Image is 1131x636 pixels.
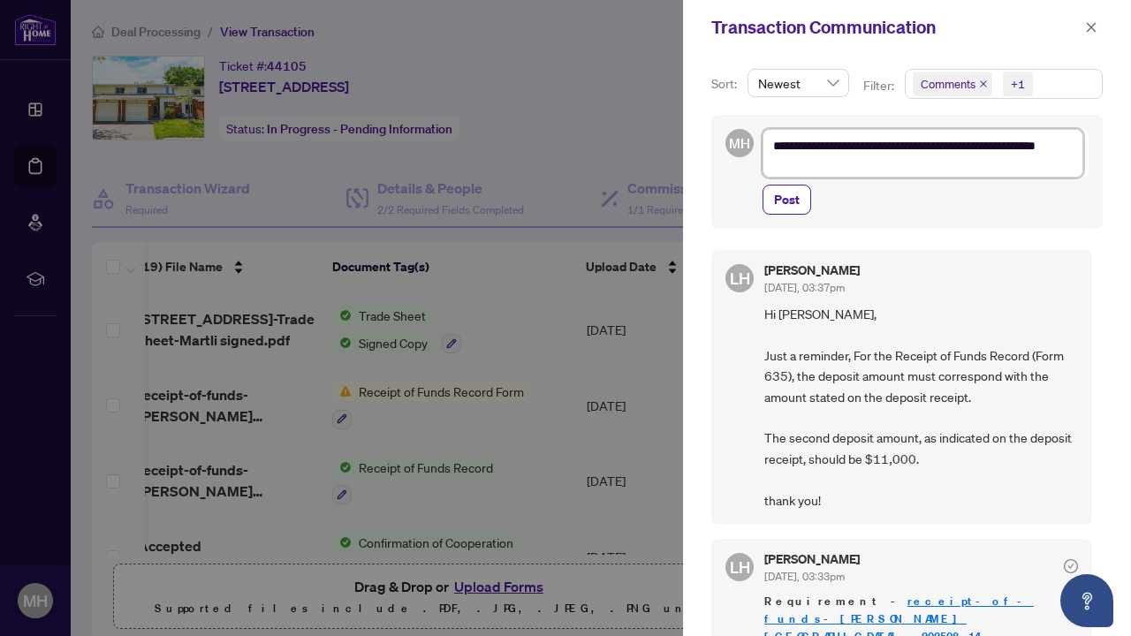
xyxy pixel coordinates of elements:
[1011,75,1025,93] div: +1
[763,185,811,215] button: Post
[764,264,860,276] h5: [PERSON_NAME]
[774,185,800,214] span: Post
[764,553,860,565] h5: [PERSON_NAME]
[764,570,845,583] span: [DATE], 03:33pm
[921,75,975,93] span: Comments
[764,281,845,294] span: [DATE], 03:37pm
[730,266,750,291] span: LH
[758,70,839,96] span: Newest
[979,79,988,88] span: close
[863,76,897,95] p: Filter:
[1060,574,1113,627] button: Open asap
[1064,559,1078,573] span: check-circle
[730,555,750,579] span: LH
[711,74,740,94] p: Sort:
[711,14,1080,41] div: Transaction Communication
[1085,21,1097,34] span: close
[913,72,992,96] span: Comments
[729,133,749,154] span: MH
[764,304,1078,511] span: Hi [PERSON_NAME], Just a reminder, For the Receipt of Funds Record (Form 635), the deposit amount...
